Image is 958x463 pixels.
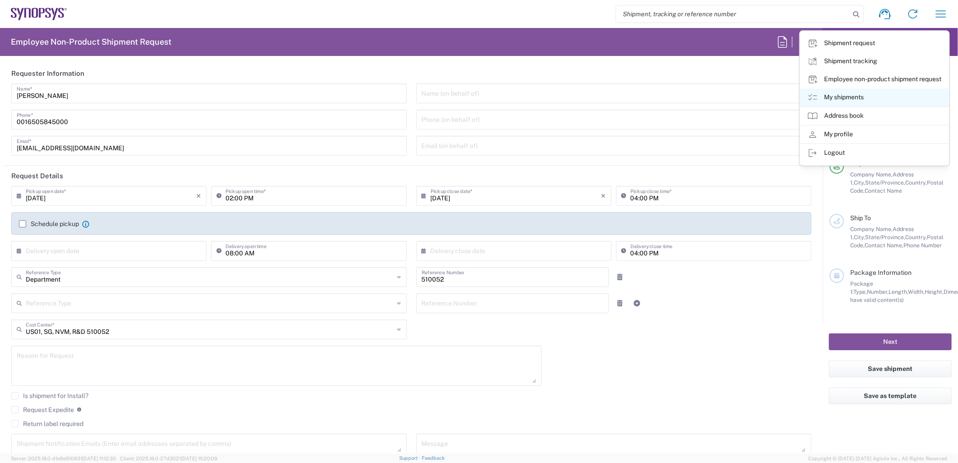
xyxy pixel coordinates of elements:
a: Remove Reference [614,271,626,283]
span: Server: 2025.18.0-d1e9a510831 [11,456,116,461]
a: Add Reference [631,297,644,310]
a: Shipment request [800,34,949,52]
input: Shipment, tracking or reference number [616,5,850,23]
span: Ship To [850,214,871,222]
h2: Request Details [11,171,63,181]
a: My shipments [800,88,949,106]
span: State/Province, [865,234,905,241]
span: Copyright © [DATE]-[DATE] Agistix Inc., All Rights Reserved [808,454,947,463]
span: Client: 2025.18.0-27d3021 [120,456,217,461]
span: Country, [905,234,927,241]
a: Logout [800,144,949,162]
h2: Employee Non-Product Shipment Request [11,37,171,47]
span: Number, [867,288,889,295]
span: [DATE] 10:20:09 [181,456,217,461]
h2: Requester Information [11,69,84,78]
span: Contact Name, [865,242,903,249]
span: Type, [853,288,867,295]
span: Country, [905,179,927,186]
label: Return label required [11,420,83,427]
a: Shipment tracking [800,52,949,70]
span: Contact Name [865,187,902,194]
span: Height, [925,288,944,295]
a: Address book [800,107,949,125]
a: Support [399,455,422,461]
label: Request Expedite [11,406,74,413]
span: State/Province, [865,179,905,186]
span: Company Name, [850,226,893,232]
span: Package 1: [850,280,873,295]
label: Is shipment for Install? [11,392,88,399]
span: [DATE] 11:12:30 [82,456,116,461]
a: My profile [800,125,949,144]
button: Next [829,333,952,350]
a: Feedback [422,455,445,461]
span: Width, [908,288,925,295]
i: × [196,189,201,203]
a: Remove Reference [614,297,626,310]
span: Phone Number [903,242,942,249]
span: City, [854,234,865,241]
span: Package Information [850,269,912,276]
button: Save as template [829,388,952,404]
span: Length, [889,288,908,295]
i: × [601,189,606,203]
span: Company Name, [850,171,893,178]
button: Save shipment [829,361,952,377]
label: Schedule pickup [19,220,79,227]
span: City, [854,179,865,186]
a: Employee non-product shipment request [800,70,949,88]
